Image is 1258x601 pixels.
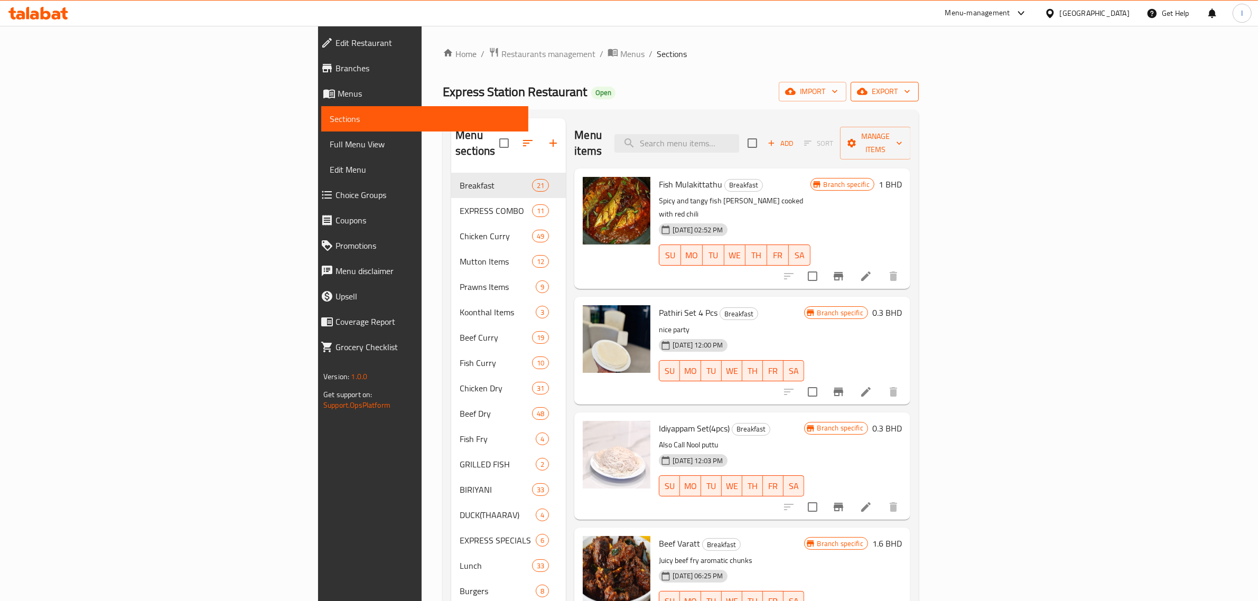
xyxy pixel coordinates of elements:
[583,305,650,373] img: Pathiri Set 4 Pcs
[659,323,804,336] p: nice party
[600,48,603,60] li: /
[312,30,528,55] a: Edit Restaurant
[766,137,795,149] span: Add
[680,360,701,381] button: MO
[460,559,532,572] div: Lunch
[536,307,548,317] span: 3
[536,536,548,546] span: 6
[533,383,548,393] span: 31
[826,494,851,520] button: Branch-specific-item
[851,82,919,101] button: export
[659,194,810,221] p: Spicy and tangy fish [PERSON_NAME] cooked with red chili
[460,509,536,521] div: DUCK(THAARAV)
[536,509,549,521] div: items
[336,290,520,303] span: Upsell
[668,571,727,581] span: [DATE] 06:25 PM
[724,179,763,192] div: Breakfast
[460,331,532,344] span: Beef Curry
[451,223,566,249] div: Chicken Curry49
[532,559,549,572] div: items
[493,132,515,154] span: Select all sections
[533,485,548,495] span: 33
[336,315,520,328] span: Coverage Report
[451,401,566,426] div: Beef Dry48
[726,478,738,494] span: WE
[701,475,722,496] button: TU
[460,230,532,242] span: Chicken Curry
[826,379,851,405] button: Branch-specific-item
[533,409,548,419] span: 48
[451,198,566,223] div: EXPRESS COMBO11
[532,483,549,496] div: items
[536,510,548,520] span: 4
[722,475,742,496] button: WE
[532,204,549,217] div: items
[872,305,902,320] h6: 0.3 BHD
[879,177,902,192] h6: 1 BHD
[312,233,528,258] a: Promotions
[797,135,840,152] span: Select section first
[620,48,645,60] span: Menus
[787,85,838,98] span: import
[532,382,549,395] div: items
[1060,7,1130,19] div: [GEOGRAPHIC_DATA]
[312,81,528,106] a: Menus
[849,130,902,156] span: Manage items
[460,255,532,268] span: Mutton Items
[767,478,779,494] span: FR
[321,132,528,157] a: Full Menu View
[532,331,549,344] div: items
[659,245,681,266] button: SU
[489,47,595,61] a: Restaurants management
[336,265,520,277] span: Menu disclaimer
[763,135,797,152] span: Add item
[659,305,717,321] span: Pathiri Set 4 Pcs
[501,48,595,60] span: Restaurants management
[460,356,532,369] span: Fish Curry
[460,585,536,597] span: Burgers
[668,225,727,235] span: [DATE] 02:52 PM
[750,248,763,263] span: TH
[747,478,759,494] span: TH
[802,381,824,403] span: Select to update
[336,62,520,74] span: Branches
[536,585,549,597] div: items
[460,483,532,496] span: BIRIYANI
[664,248,677,263] span: SU
[541,130,566,156] button: Add section
[668,340,727,350] span: [DATE] 12:00 PM
[784,475,804,496] button: SA
[747,363,759,379] span: TH
[312,258,528,284] a: Menu disclaimer
[312,284,528,309] a: Upsell
[701,360,722,381] button: TU
[533,257,548,267] span: 12
[741,132,763,154] span: Select section
[536,586,548,596] span: 8
[460,458,536,471] div: GRILLED FISH
[336,214,520,227] span: Coupons
[860,386,872,398] a: Edit menu item
[451,426,566,452] div: Fish Fry4
[608,47,645,61] a: Menus
[451,325,566,350] div: Beef Curry19
[460,407,532,420] div: Beef Dry
[536,458,549,471] div: items
[460,179,532,192] span: Breakfast
[726,363,738,379] span: WE
[536,434,548,444] span: 4
[767,363,779,379] span: FR
[725,179,762,191] span: Breakfast
[330,138,520,151] span: Full Menu View
[451,173,566,198] div: Breakfast21
[771,248,785,263] span: FR
[536,534,549,547] div: items
[336,341,520,353] span: Grocery Checklist
[681,245,703,266] button: MO
[451,274,566,299] div: Prawns Items9
[1241,7,1243,19] span: I
[813,423,868,433] span: Branch specific
[724,245,746,266] button: WE
[664,363,676,379] span: SU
